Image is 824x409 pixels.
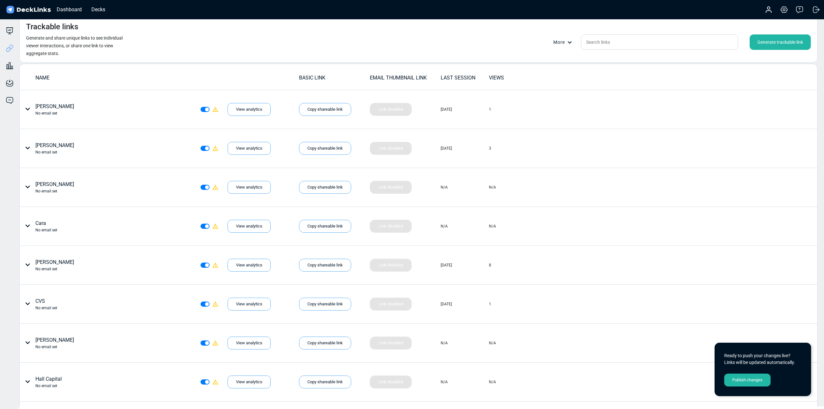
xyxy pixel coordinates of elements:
div: N/A [489,379,496,385]
div: N/A [489,184,496,190]
div: Copy shareable link [299,337,351,349]
div: [PERSON_NAME] [35,181,74,194]
div: Copy shareable link [299,298,351,311]
div: N/A [489,340,496,346]
div: N/A [441,184,448,190]
div: 8 [489,262,491,268]
div: 1 [489,107,491,112]
div: Copy shareable link [299,220,351,233]
div: Copy shareable link [299,259,351,272]
div: [PERSON_NAME] [35,258,74,272]
div: 1 [489,301,491,307]
div: Cara [35,219,57,233]
div: [PERSON_NAME] [35,103,74,116]
div: Hall Capital [35,375,62,389]
div: Copy shareable link [299,181,351,194]
td: BASIC LINK [299,74,370,85]
div: Dashboard [53,5,85,14]
div: Generate trackable link [750,34,811,50]
div: [DATE] [441,301,452,307]
div: [DATE] [441,262,452,268]
div: Copy shareable link [299,376,351,388]
div: N/A [441,340,448,346]
div: Decks [88,5,108,14]
div: View analytics [228,337,271,349]
div: Publish changes [724,374,771,386]
h4: Trackable links [26,22,78,32]
div: [DATE] [441,145,452,151]
div: View analytics [228,220,271,233]
div: N/A [441,379,448,385]
div: No email set [35,383,62,389]
div: 3 [489,145,491,151]
div: NAME [35,74,298,82]
div: Copy shareable link [299,142,351,155]
div: No email set [35,110,74,116]
div: View analytics [228,376,271,388]
div: No email set [35,266,74,272]
div: View analytics [228,298,271,311]
div: Ready to push your changes live? Links will be updated automatically. [724,352,801,366]
div: View analytics [228,259,271,272]
input: Search links [581,34,738,50]
div: CVS [35,297,57,311]
div: No email set [35,305,57,311]
div: No email set [35,188,74,194]
div: [PERSON_NAME] [35,142,74,155]
div: VIEWS [489,74,537,82]
div: [PERSON_NAME] [35,336,74,350]
div: N/A [489,223,496,229]
img: DeckLinks [5,5,52,14]
div: LAST SESSION [441,74,488,82]
td: EMAIL THUMBNAIL LINK [370,74,440,85]
div: No email set [35,344,74,350]
div: Copy shareable link [299,103,351,116]
div: No email set [35,227,57,233]
div: More [553,39,576,46]
div: View analytics [228,142,271,155]
div: View analytics [228,181,271,194]
div: N/A [441,223,448,229]
small: Generate and share unique links to see individual viewer interactions, or share one link to view ... [26,35,123,56]
div: [DATE] [441,107,452,112]
div: No email set [35,149,74,155]
div: View analytics [228,103,271,116]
